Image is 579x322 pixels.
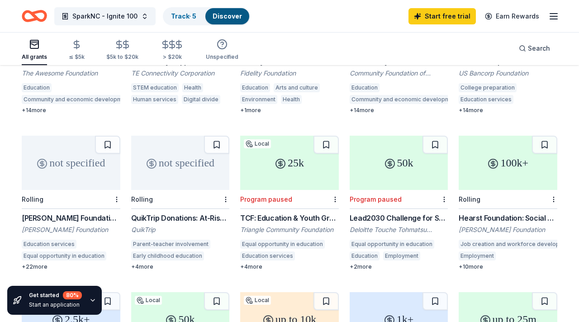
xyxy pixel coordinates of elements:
button: Unspecified [206,35,238,65]
button: Search [512,39,557,57]
div: Equal opportunity in education [350,240,434,249]
div: Community Foundation of [GEOGRAPHIC_DATA] [350,69,448,78]
div: All grants [22,53,47,61]
div: + 22 more [22,263,120,270]
div: + 4 more [240,263,339,270]
a: 50kProgram pausedLead2030 Challenge for SDG 4Deloitte Touche Tohmatsu LimitedEqual opportunity in... [350,136,448,270]
div: Education [350,83,380,92]
div: + 4 more [131,263,230,270]
div: Education [22,83,52,92]
div: Employment [383,251,420,260]
div: Triangle Community Foundation [240,225,339,234]
div: Fidelity Foundation [240,69,339,78]
div: Health [281,95,302,104]
div: QuikTrip [131,225,230,234]
div: not specified [22,136,120,190]
button: SparkNC - Ignite 100 [54,7,156,25]
div: Community and economic development [22,95,133,104]
div: Digital divide [182,95,220,104]
div: College preparation [459,83,517,92]
span: SparkNC - Ignite 100 [72,11,138,22]
div: Financial services [499,251,551,260]
div: > $20k [160,53,184,61]
div: Education services [459,95,513,104]
div: ≤ $5k [69,53,85,61]
div: Rolling [22,195,43,203]
div: [PERSON_NAME] Foundation [22,225,120,234]
div: Equal opportunity in education [22,251,106,260]
div: Arts and culture [274,83,320,92]
a: Earn Rewards [479,8,545,24]
div: TE Connectivity Corporation [131,69,230,78]
button: All grants [22,35,47,65]
div: 50k [350,136,448,190]
div: Education services [22,240,76,249]
div: US Bancorp Foundation [459,69,557,78]
a: Discover [213,12,242,20]
a: 25kLocalProgram pausedTCF: Education & Youth GrantsTriangle Community FoundationEqual opportunity... [240,136,339,270]
div: Environment [240,95,277,104]
div: Job creation and workforce development [459,240,575,249]
div: Start an application [29,301,82,308]
div: $5k to $20k [106,53,138,61]
button: ≤ $5k [69,36,85,65]
div: Parent-teacher involvement [131,240,210,249]
div: Health [182,83,203,92]
div: 80 % [63,291,82,299]
button: Track· 5Discover [163,7,250,25]
div: Lead2030 Challenge for SDG 4 [350,213,448,223]
div: + 14 more [350,107,448,114]
div: STEM education [131,83,179,92]
a: not specifiedRollingQuikTrip Donations: At-Risk Youth and Early Childhood EducationQuikTripParent... [131,136,230,270]
div: Employment [459,251,496,260]
div: + 14 more [459,107,557,114]
div: [PERSON_NAME] Foundation Grants [22,213,120,223]
a: Home [22,5,47,27]
a: 100k+RollingHearst Foundation: Social Service Grant[PERSON_NAME] FoundationJob creation and workf... [459,136,557,270]
a: Track· 5 [171,12,196,20]
div: Local [244,139,271,148]
div: Education [240,83,270,92]
button: $5k to $20k [106,36,138,65]
div: Education [350,251,380,260]
div: Local [244,296,271,305]
div: Early childhood education [131,251,204,260]
div: Equal opportunity in education [240,240,325,249]
div: Human services [131,95,178,104]
a: not specifiedRolling[PERSON_NAME] Foundation Grants[PERSON_NAME] FoundationEducation servicesEqua... [22,136,120,270]
div: The Awesome Foundation [22,69,120,78]
div: Rolling [131,195,153,203]
div: not specified [131,136,230,190]
div: 25k [240,136,339,190]
span: Search [528,43,550,54]
div: Rolling [459,195,480,203]
div: Unspecified [206,53,238,61]
div: Hearst Foundation: Social Service Grant [459,213,557,223]
div: + 2 more [350,263,448,270]
div: 100k+ [459,136,557,190]
div: [PERSON_NAME] Foundation [459,225,557,234]
div: Program paused [350,195,402,203]
div: QuikTrip Donations: At-Risk Youth and Early Childhood Education [131,213,230,223]
div: Community and economic development [350,95,460,104]
div: + 1 more [240,107,339,114]
div: + 10 more [459,263,557,270]
button: > $20k [160,36,184,65]
div: Education services [240,251,295,260]
div: TCF: Education & Youth Grants [240,213,339,223]
div: Get started [29,291,82,299]
div: Deloitte Touche Tohmatsu Limited [350,225,448,234]
div: Program paused [240,195,292,203]
div: + 14 more [22,107,120,114]
a: Start free trial [408,8,476,24]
